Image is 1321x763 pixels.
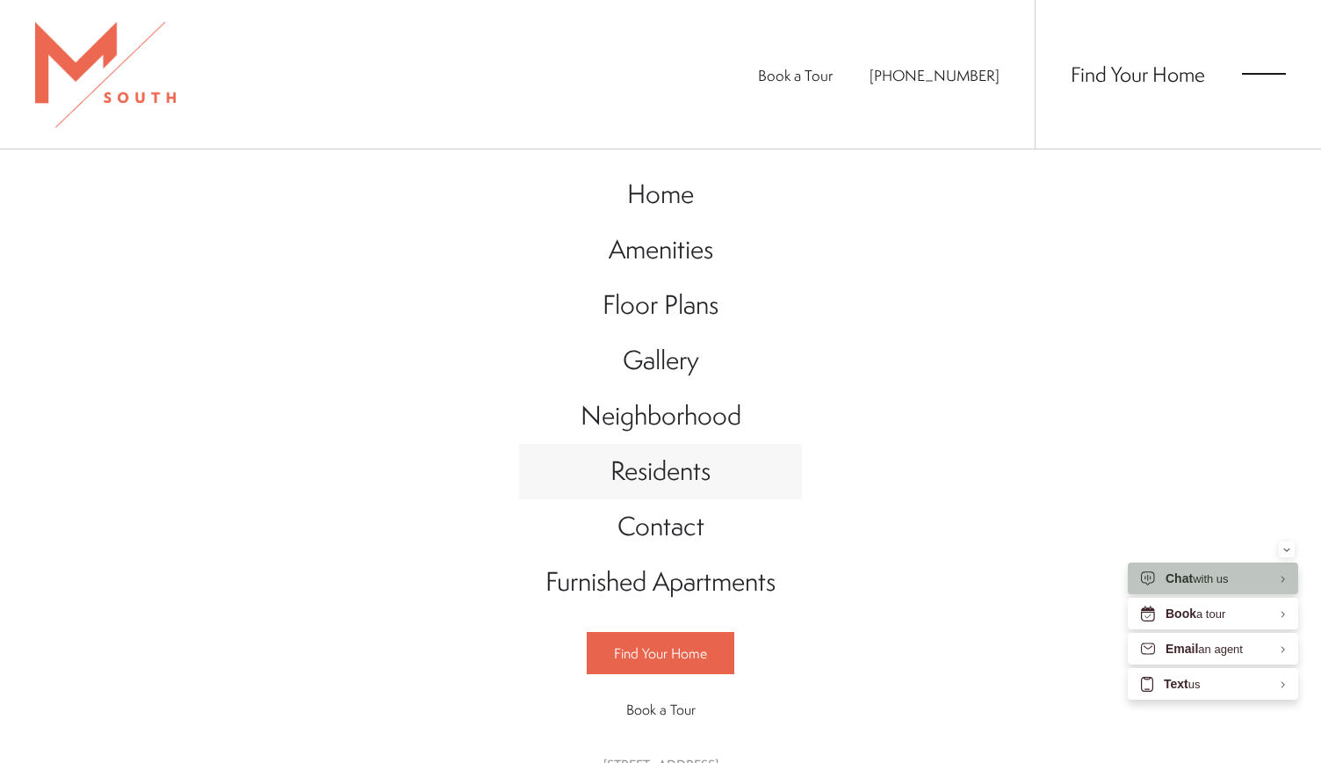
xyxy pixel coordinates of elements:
[870,65,1000,85] span: [PHONE_NUMBER]
[519,499,802,555] a: Go to Contact
[519,555,802,610] a: Go to Furnished Apartments (opens in a new tab)
[1071,60,1205,88] a: Find Your Home
[587,632,734,674] a: Find Your Home
[870,65,1000,85] a: Call us at (813) 322-6260
[609,231,713,267] span: Amenities
[581,397,741,433] span: Neighborhood
[519,389,802,444] a: Go to Neighborhood
[1242,66,1286,82] button: Open Menu
[627,176,694,212] span: Home
[519,444,802,499] a: Go to Residents
[519,278,802,333] a: Go to Floor Plans
[603,287,718,323] span: Floor Plans
[614,643,707,663] span: Find Your Home
[587,689,734,730] a: Book a Tour
[519,222,802,278] a: Go to Amenities
[623,342,699,378] span: Gallery
[610,453,711,489] span: Residents
[545,563,776,599] span: Furnished Apartments
[626,700,696,719] span: Book a Tour
[35,22,176,127] img: MSouth
[519,167,802,222] a: Go to Home
[519,333,802,389] a: Go to Gallery
[617,508,704,544] span: Contact
[758,65,833,85] a: Book a Tour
